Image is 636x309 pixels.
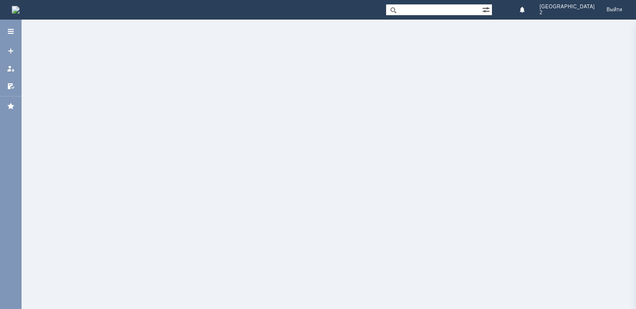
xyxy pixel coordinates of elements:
[482,4,492,14] span: Расширенный поиск
[539,4,595,10] span: [GEOGRAPHIC_DATA]
[3,78,19,94] a: Мои согласования
[3,61,19,76] a: Мои заявки
[3,43,19,59] a: Создать заявку
[539,10,595,16] span: 2
[12,6,20,14] a: Перейти на домашнюю страницу
[12,6,20,14] img: logo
